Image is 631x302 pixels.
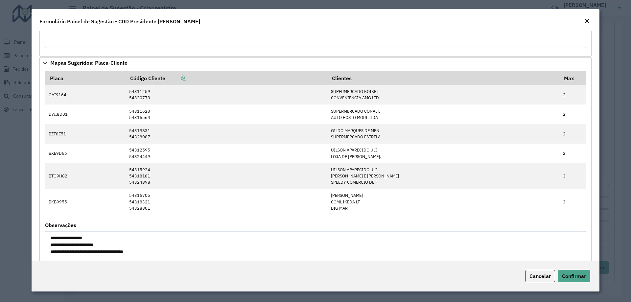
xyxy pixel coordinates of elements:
button: Close [582,17,592,26]
label: Observações [45,221,76,229]
a: Copiar [165,75,186,81]
div: Mapas Sugeridos: Placa-Cliente [39,68,592,295]
td: BKB9955 [45,189,126,215]
td: 54315924 54318181 54324898 [126,163,327,189]
span: Mapas Sugeridos: Placa-Cliente [50,60,128,65]
td: 2 [560,85,586,105]
button: Confirmar [558,270,590,282]
td: UILSON APARECIDO ULI [PERSON_NAME] E [PERSON_NAME] SPEEDY COMERCIO DE F [327,163,559,189]
td: 54312595 54324449 [126,144,327,163]
td: 2 [560,105,586,124]
button: Cancelar [525,270,555,282]
td: SUPERMERCADO CONAL L AUTO POSTO MORI LTDA [327,105,559,124]
td: [PERSON_NAME] COML IKEDA LT BIG MART [327,189,559,215]
h4: Formulário Painel de Sugestão - CDD Presidente [PERSON_NAME] [39,17,200,25]
td: 3 [560,163,586,189]
td: 2 [560,144,586,163]
td: BTO9H82 [45,163,126,189]
td: 2 [560,124,586,144]
td: GAI9164 [45,85,126,105]
th: Código Cliente [126,71,327,85]
td: 54311259 54320773 [126,85,327,105]
td: 54319831 54328087 [126,124,327,144]
td: 54316705 54318321 54328801 [126,189,327,215]
th: Clientes [327,71,559,85]
td: 54311623 54316564 [126,105,327,124]
th: Max [560,71,586,85]
a: Mapas Sugeridos: Placa-Cliente [39,57,592,68]
td: UILSON APARECIDO ULI LOJA DE [PERSON_NAME]. [327,144,559,163]
td: DWI8D01 [45,105,126,124]
td: SUPERMERCADO KOIKE L CONVENIENCIA AMG LTD [327,85,559,105]
td: BZT8E51 [45,124,126,144]
td: 3 [560,189,586,215]
span: Confirmar [562,273,586,279]
th: Placa [45,71,126,85]
em: Fechar [584,18,590,24]
td: BXE9D66 [45,144,126,163]
td: GILDO MARQUES DE MEN SUPERMERCADO ESTRELA [327,124,559,144]
span: Cancelar [529,273,551,279]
